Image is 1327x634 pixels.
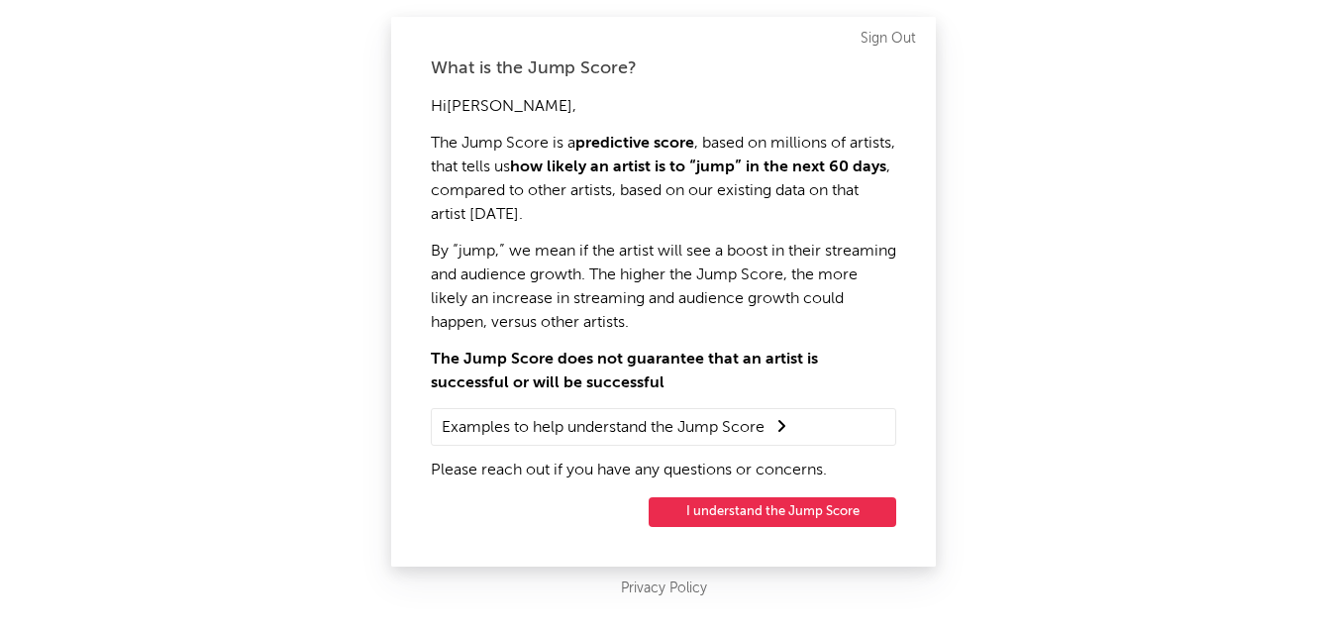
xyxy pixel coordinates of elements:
[431,95,896,119] p: Hi [PERSON_NAME] ,
[431,459,896,482] p: Please reach out if you have any questions or concerns.
[861,27,916,51] a: Sign Out
[431,352,818,391] strong: The Jump Score does not guarantee that an artist is successful or will be successful
[649,497,896,527] button: I understand the Jump Score
[431,240,896,335] p: By “jump,” we mean if the artist will see a boost in their streaming and audience growth. The hig...
[442,414,885,440] summary: Examples to help understand the Jump Score
[431,132,896,227] p: The Jump Score is a , based on millions of artists, that tells us , compared to other artists, ba...
[575,136,694,152] strong: predictive score
[621,577,707,601] a: Privacy Policy
[431,56,896,80] div: What is the Jump Score?
[510,159,886,175] strong: how likely an artist is to “jump” in the next 60 days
